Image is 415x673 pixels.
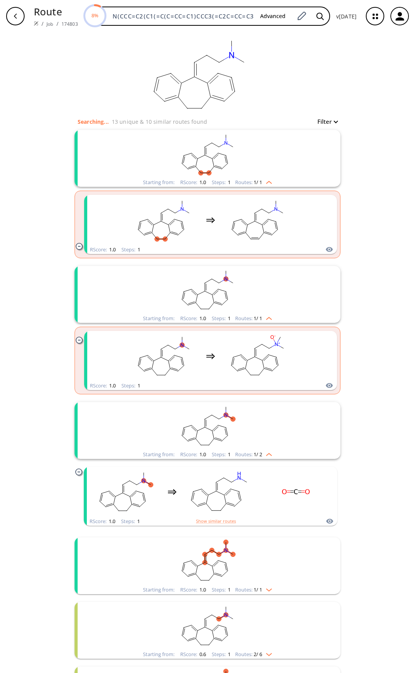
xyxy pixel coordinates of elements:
[108,266,307,314] svg: CN(C)CCC=C1c2ccccc2CCc2ccccc21
[108,518,115,525] span: 1.0
[78,118,109,126] p: Searching...
[254,9,292,23] button: Advanced
[180,652,206,657] div: RScore :
[136,246,140,253] span: 1
[313,119,337,125] button: Filter
[262,450,272,456] img: Up
[223,196,292,244] svg: CN(C)CCC=C1c2ccccc2C=Cc2ccccc21
[143,652,174,657] div: Starting from:
[90,519,115,524] div: RScore :
[61,21,78,27] a: 174803
[143,316,174,321] div: Starting from:
[108,602,307,650] svg: CN(C)CCC=C1c2ccccc2CCc2ccccc21
[108,12,254,20] input: Enter SMILES
[180,316,206,321] div: RScore :
[91,12,98,19] text: 8%
[254,587,262,592] span: 1 / 1
[223,332,292,380] svg: C[N+](C)([O-])CCC=C1c2ccccc2CCc2ccccc21
[34,5,78,19] p: Route
[262,585,272,592] img: Down
[90,383,116,388] div: RScore :
[46,21,53,27] a: Job
[198,451,206,458] span: 1.0
[91,468,160,516] svg: CN(C)CCC=C1c2ccccc2CCc2ccccc21
[227,179,231,186] span: 1
[262,178,272,184] img: Up
[121,247,140,252] div: Steps :
[122,32,276,117] svg: N(CCC=C2(C1(=C(C=CC=C1)CCC3(=C2C=CC=C3))))(C)C
[180,180,206,185] div: RScore :
[254,652,262,657] span: 2 / 6
[198,586,206,593] span: 1.0
[212,452,231,457] div: Steps :
[112,118,207,126] p: 13 unique & 10 similar routes found
[108,537,307,585] svg: CN(C)CCC=C1c2ccccc2CCc2ccccc21
[143,180,174,185] div: Starting from:
[184,468,254,516] svg: CNCCC=C1c2ccccc2CCc2ccccc21
[180,452,206,457] div: RScore :
[235,180,272,185] div: Routes:
[227,451,231,458] span: 1
[254,180,262,185] span: 1 / 1
[212,180,231,185] div: Steps :
[56,20,58,28] li: /
[108,402,307,450] svg: CN(C)CCC=C1c2ccccc2CCc2ccccc21
[262,650,272,656] img: Down
[227,651,231,658] span: 1
[129,332,198,380] svg: CN(C)CCC=C1c2ccccc2CCc2ccccc21
[261,468,330,516] svg: O=C=O
[108,130,307,178] svg: CN(C)CCC=C1c2ccccc2CCc2ccccc21
[143,587,174,592] div: Starting from:
[41,20,43,28] li: /
[262,314,272,320] img: Up
[227,586,231,593] span: 1
[121,383,140,388] div: Steps :
[235,452,272,457] div: Routes:
[198,315,206,322] span: 1.0
[235,587,272,592] div: Routes:
[212,587,231,592] div: Steps :
[143,452,174,457] div: Starting from:
[136,518,140,525] span: 1
[108,382,116,389] span: 1.0
[235,652,272,657] div: Routes:
[254,452,262,457] span: 1 / 2
[227,315,231,322] span: 1
[254,316,262,321] span: 1 / 1
[235,316,272,321] div: Routes:
[336,12,357,20] p: v [DATE]
[180,587,206,592] div: RScore :
[212,652,231,657] div: Steps :
[212,316,231,321] div: Steps :
[34,21,38,26] img: Spaya logo
[121,519,140,524] div: Steps :
[198,651,206,658] span: 0.6
[196,518,236,525] button: Show similar routes
[108,246,116,253] span: 1.0
[198,179,206,186] span: 1.0
[136,382,140,389] span: 1
[129,196,198,244] svg: CN(C)CCC=C1c2ccccc2CCc2ccccc21
[90,247,116,252] div: RScore :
